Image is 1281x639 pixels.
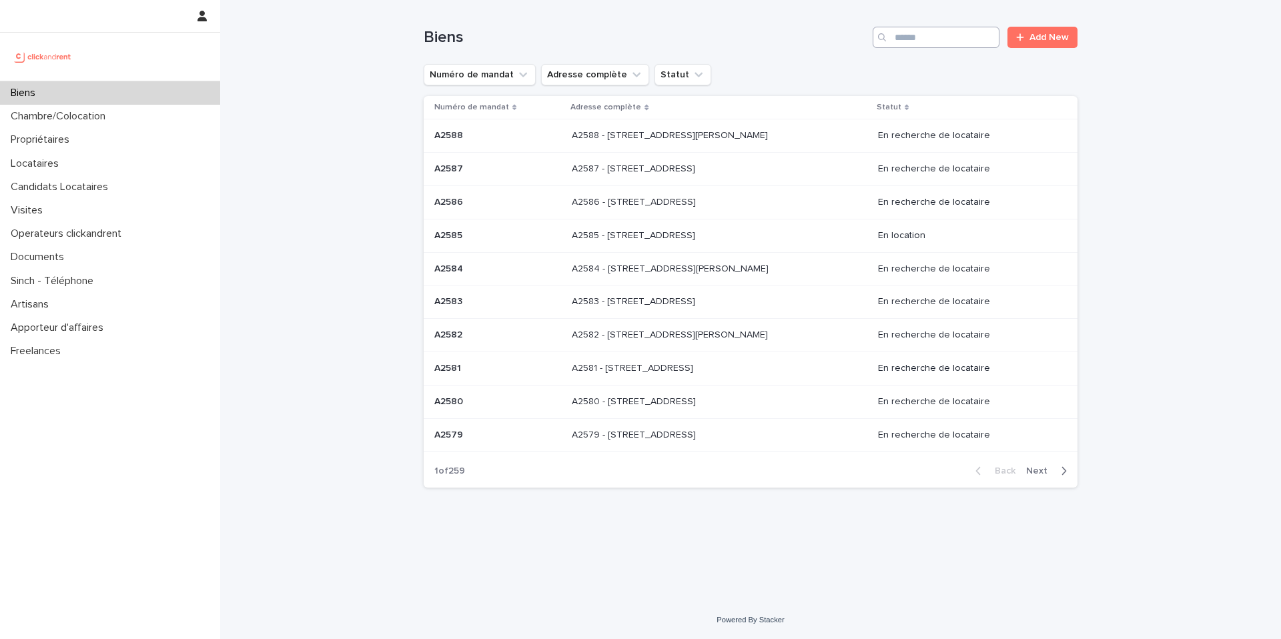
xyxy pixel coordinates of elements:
[434,293,465,307] p: A2583
[541,64,649,85] button: Adresse complète
[572,194,699,208] p: A2586 - [STREET_ADDRESS]
[5,227,132,240] p: Operateurs clickandrent
[878,296,1056,307] p: En recherche de locataire
[1026,466,1055,476] span: Next
[5,204,53,217] p: Visites
[424,385,1078,418] tr: A2580A2580 A2580 - [STREET_ADDRESS]A2580 - [STREET_ADDRESS] En recherche de locataire
[878,230,1056,241] p: En location
[424,64,536,85] button: Numéro de mandat
[878,430,1056,441] p: En recherche de locataire
[1007,27,1078,48] a: Add New
[434,227,465,241] p: A2585
[434,127,466,141] p: A2588
[572,227,698,241] p: A2585 - [STREET_ADDRESS]
[424,418,1078,452] tr: A2579A2579 A2579 - [STREET_ADDRESS]A2579 - [STREET_ADDRESS] En recherche de locataire
[5,87,46,99] p: Biens
[655,64,711,85] button: Statut
[434,100,509,115] p: Numéro de mandat
[424,153,1078,186] tr: A2587A2587 A2587 - [STREET_ADDRESS]A2587 - [STREET_ADDRESS] En recherche de locataire
[878,130,1056,141] p: En recherche de locataire
[434,360,464,374] p: A2581
[5,133,80,146] p: Propriétaires
[424,285,1078,319] tr: A2583A2583 A2583 - [STREET_ADDRESS]A2583 - [STREET_ADDRESS] En recherche de locataire
[572,427,699,441] p: A2579 - [STREET_ADDRESS]
[878,396,1056,408] p: En recherche de locataire
[434,427,466,441] p: A2579
[572,360,696,374] p: A2581 - [STREET_ADDRESS]
[5,298,59,311] p: Artisans
[424,352,1078,385] tr: A2581A2581 A2581 - [STREET_ADDRESS]A2581 - [STREET_ADDRESS] En recherche de locataire
[5,110,116,123] p: Chambre/Colocation
[570,100,641,115] p: Adresse complète
[424,455,476,488] p: 1 of 259
[434,394,466,408] p: A2580
[878,363,1056,374] p: En recherche de locataire
[434,327,465,341] p: A2582
[878,263,1056,275] p: En recherche de locataire
[424,119,1078,153] tr: A2588A2588 A2588 - [STREET_ADDRESS][PERSON_NAME]A2588 - [STREET_ADDRESS][PERSON_NAME] En recherch...
[878,330,1056,341] p: En recherche de locataire
[572,394,699,408] p: A2580 - [STREET_ADDRESS]
[434,261,466,275] p: A2584
[572,127,771,141] p: A2588 - [STREET_ADDRESS][PERSON_NAME]
[1021,465,1078,477] button: Next
[5,322,114,334] p: Apporteur d'affaires
[424,219,1078,252] tr: A2585A2585 A2585 - [STREET_ADDRESS]A2585 - [STREET_ADDRESS] En location
[5,157,69,170] p: Locataires
[965,465,1021,477] button: Back
[5,275,104,287] p: Sinch - Téléphone
[1029,33,1069,42] span: Add New
[878,163,1056,175] p: En recherche de locataire
[572,261,771,275] p: A2584 - 79 Avenue du Général de Gaulle, Champigny sur Marne 94500
[424,185,1078,219] tr: A2586A2586 A2586 - [STREET_ADDRESS]A2586 - [STREET_ADDRESS] En recherche de locataire
[424,28,867,47] h1: Biens
[572,327,771,341] p: A2582 - 12 avenue Charles VII, Saint-Maur-des-Fossés 94100
[878,197,1056,208] p: En recherche de locataire
[11,43,75,70] img: UCB0brd3T0yccxBKYDjQ
[873,27,999,48] input: Search
[434,194,466,208] p: A2586
[434,161,466,175] p: A2587
[424,319,1078,352] tr: A2582A2582 A2582 - [STREET_ADDRESS][PERSON_NAME]A2582 - [STREET_ADDRESS][PERSON_NAME] En recherch...
[5,181,119,193] p: Candidats Locataires
[424,252,1078,285] tr: A2584A2584 A2584 - [STREET_ADDRESS][PERSON_NAME]A2584 - [STREET_ADDRESS][PERSON_NAME] En recherch...
[5,345,71,358] p: Freelances
[572,161,698,175] p: A2587 - [STREET_ADDRESS]
[572,293,698,307] p: A2583 - 79 Avenue du Général de Gaulle, Champigny sur Marne 94500
[987,466,1015,476] span: Back
[717,616,784,624] a: Powered By Stacker
[877,100,901,115] p: Statut
[5,251,75,263] p: Documents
